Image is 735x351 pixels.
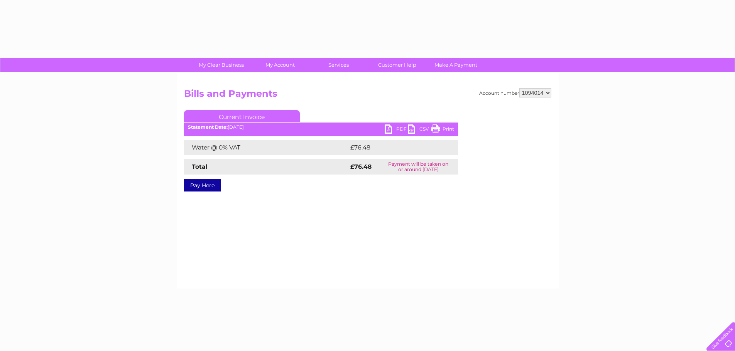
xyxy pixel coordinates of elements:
[408,124,431,136] a: CSV
[184,124,458,130] div: [DATE]
[479,88,551,97] div: Account number
[189,58,253,72] a: My Clear Business
[184,140,348,155] td: Water @ 0% VAT
[385,124,408,136] a: PDF
[184,179,221,191] a: Pay Here
[248,58,312,72] a: My Account
[379,159,458,175] td: Payment will be taken on or around [DATE]
[184,88,551,103] h2: Bills and Payments
[192,163,208,170] strong: Total
[350,163,372,170] strong: £76.48
[188,124,228,130] b: Statement Date:
[184,110,300,122] a: Current Invoice
[424,58,488,72] a: Make A Payment
[365,58,429,72] a: Customer Help
[307,58,370,72] a: Services
[348,140,443,155] td: £76.48
[431,124,454,136] a: Print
